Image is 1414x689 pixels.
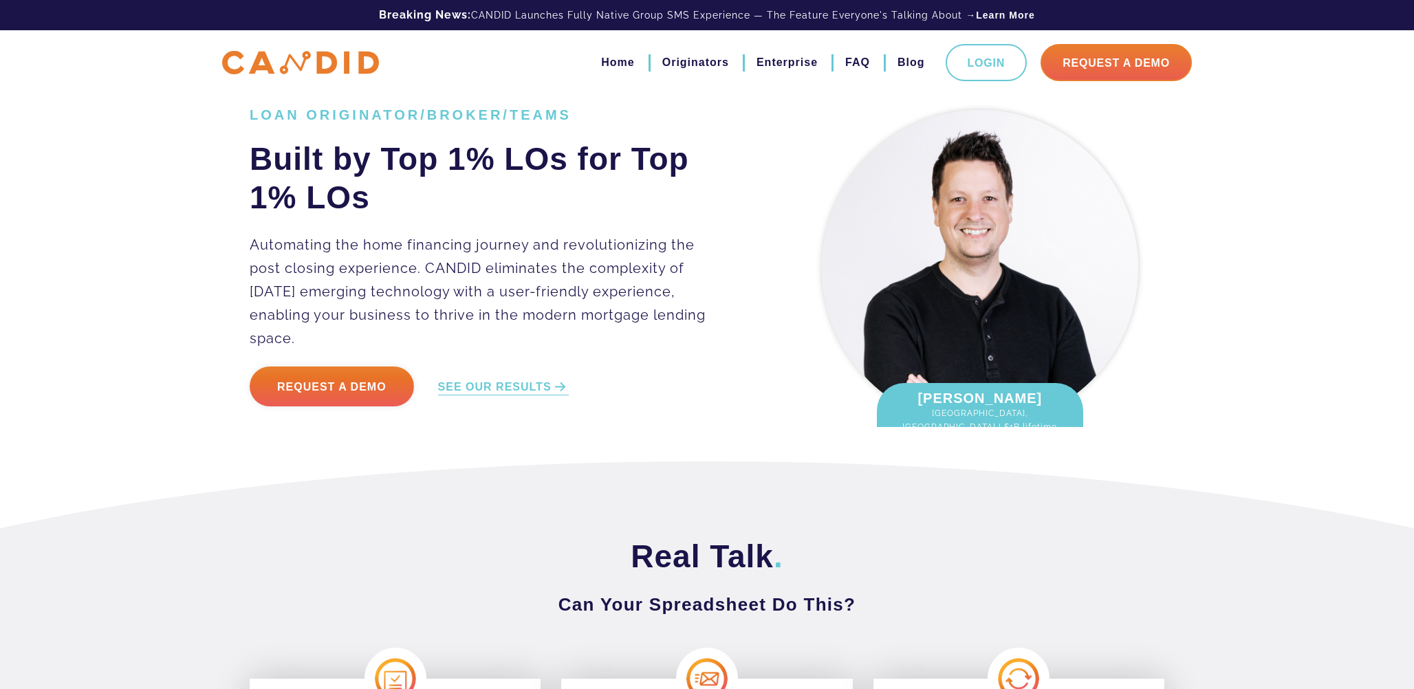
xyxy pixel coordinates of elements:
[662,51,729,74] a: Originators
[601,51,634,74] a: Home
[946,44,1027,81] a: Login
[1041,44,1192,81] a: Request A Demo
[250,537,1164,576] h2: Real Talk
[898,51,925,74] a: Blog
[845,51,870,74] a: FAQ
[774,538,783,574] span: .
[438,380,569,395] a: SEE OUR RESULTS
[757,51,818,74] a: Enterprise
[250,233,726,350] p: Automating the home financing journey and revolutionizing the post closing experience. CANDID eli...
[379,8,471,21] b: Breaking News:
[250,367,414,406] a: Request a Demo
[976,8,1034,22] a: Learn More
[250,107,726,123] h1: LOAN ORIGINATOR/BROKER/TEAMS
[250,592,1164,617] h3: Can Your Spreadsheet Do This?
[891,406,1069,448] span: [GEOGRAPHIC_DATA], [GEOGRAPHIC_DATA] | $1B lifetime fundings
[877,383,1083,455] div: [PERSON_NAME]
[222,51,379,75] img: CANDID APP
[250,140,726,217] h2: Built by Top 1% LOs for Top 1% LOs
